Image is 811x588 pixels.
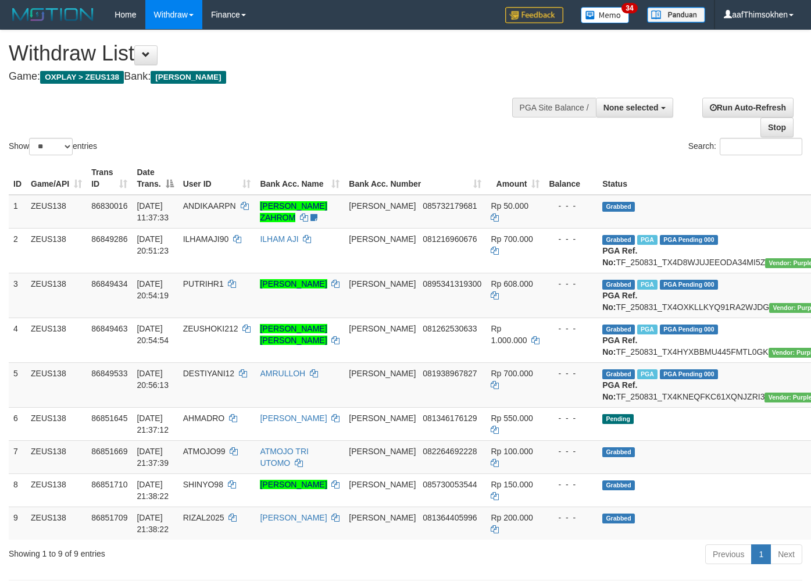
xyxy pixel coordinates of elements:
span: PGA Pending [660,325,718,334]
img: Button%20Memo.svg [581,7,630,23]
span: Rp 50.000 [491,201,528,211]
td: 9 [9,507,26,540]
td: 2 [9,228,26,273]
span: Rp 150.000 [491,480,533,489]
span: Copy 081216960676 to clipboard [423,234,477,244]
th: Game/API: activate to sort column ascending [26,162,87,195]
span: Grabbed [602,202,635,212]
div: - - - [549,200,593,212]
a: Previous [705,544,752,564]
span: DESTIYANI12 [183,369,234,378]
th: Trans ID: activate to sort column ascending [87,162,132,195]
span: None selected [603,103,659,112]
th: Amount: activate to sort column ascending [486,162,544,195]
img: Feedback.jpg [505,7,563,23]
span: Copy 081346176129 to clipboard [423,414,477,423]
span: [PERSON_NAME] [349,513,416,522]
span: Copy 081364405996 to clipboard [423,513,477,522]
a: [PERSON_NAME] [260,414,327,423]
td: 7 [9,440,26,473]
span: [DATE] 20:54:54 [137,324,169,345]
span: AHMADRO [183,414,225,423]
span: Marked by aafRornrotha [637,280,658,290]
label: Show entries [9,138,97,155]
b: PGA Ref. No: [602,246,637,267]
td: ZEUS138 [26,228,87,273]
span: ILHAMAJI90 [183,234,229,244]
a: 1 [751,544,771,564]
span: [PERSON_NAME] [349,324,416,333]
td: 3 [9,273,26,318]
td: 5 [9,362,26,407]
span: 86849286 [91,234,127,244]
b: PGA Ref. No: [602,291,637,312]
span: Marked by aafRornrotha [637,235,658,245]
span: Copy 085730053544 to clipboard [423,480,477,489]
a: AMRULLOH [260,369,305,378]
td: ZEUS138 [26,440,87,473]
span: [DATE] 21:38:22 [137,513,169,534]
span: 86851710 [91,480,127,489]
span: ZEUSHOKI212 [183,324,238,333]
span: [PERSON_NAME] [151,71,226,84]
span: Rp 100.000 [491,447,533,456]
span: [PERSON_NAME] [349,480,416,489]
span: OXPLAY > ZEUS138 [40,71,124,84]
span: 86849434 [91,279,127,288]
div: - - - [549,512,593,523]
b: PGA Ref. No: [602,380,637,401]
span: [DATE] 20:51:23 [137,234,169,255]
div: - - - [549,479,593,490]
td: ZEUS138 [26,507,87,540]
span: Marked by aafRornrotha [637,325,658,334]
td: ZEUS138 [26,362,87,407]
h1: Withdraw List [9,42,529,65]
span: 86849533 [91,369,127,378]
span: 86851645 [91,414,127,423]
span: 34 [621,3,637,13]
span: [PERSON_NAME] [349,447,416,456]
div: Showing 1 to 9 of 9 entries [9,543,329,560]
span: Rp 700.000 [491,234,533,244]
span: ANDIKAARPN [183,201,236,211]
span: [PERSON_NAME] [349,414,416,423]
span: Copy 082264692228 to clipboard [423,447,477,456]
a: ILHAM AJI [260,234,298,244]
span: Copy 081938967827 to clipboard [423,369,477,378]
span: 86849463 [91,324,127,333]
span: [DATE] 21:37:12 [137,414,169,434]
a: [PERSON_NAME] [260,279,327,288]
span: [PERSON_NAME] [349,201,416,211]
th: Date Trans.: activate to sort column descending [132,162,178,195]
td: ZEUS138 [26,273,87,318]
span: Marked by aafRornrotha [637,369,658,379]
div: - - - [549,233,593,245]
span: [DATE] 21:38:22 [137,480,169,501]
button: None selected [596,98,673,117]
span: PUTRIHR1 [183,279,224,288]
a: [PERSON_NAME] ZAHROM [260,201,327,222]
div: - - - [549,323,593,334]
span: Grabbed [602,447,635,457]
span: [PERSON_NAME] [349,369,416,378]
th: Bank Acc. Name: activate to sort column ascending [255,162,344,195]
span: Rp 700.000 [491,369,533,378]
select: Showentries [29,138,73,155]
a: [PERSON_NAME] [260,480,327,489]
span: 86851669 [91,447,127,456]
th: Balance [544,162,598,195]
th: ID [9,162,26,195]
span: [PERSON_NAME] [349,279,416,288]
span: Rp 608.000 [491,279,533,288]
a: ATMOJO TRI UTOMO [260,447,308,468]
td: ZEUS138 [26,318,87,362]
span: [DATE] 21:37:39 [137,447,169,468]
td: 8 [9,473,26,507]
th: User ID: activate to sort column ascending [178,162,256,195]
td: 6 [9,407,26,440]
span: Rp 550.000 [491,414,533,423]
a: Run Auto-Refresh [702,98,794,117]
div: - - - [549,368,593,379]
td: ZEUS138 [26,195,87,229]
span: [DATE] 20:56:13 [137,369,169,390]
